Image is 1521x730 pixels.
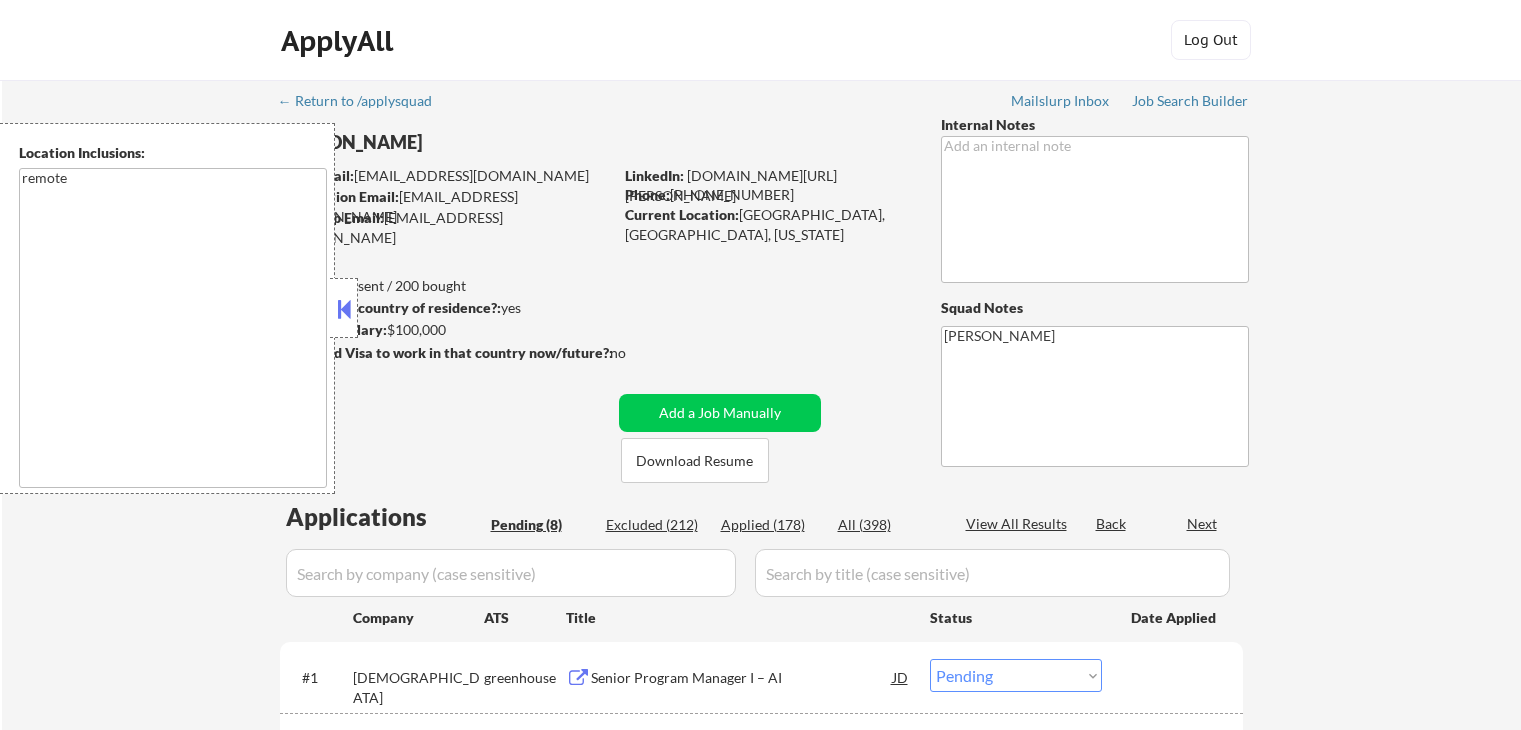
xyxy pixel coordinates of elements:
div: Pending (8) [491,515,591,535]
div: [EMAIL_ADDRESS][DOMAIN_NAME] [281,187,612,226]
a: Mailslurp Inbox [1011,93,1111,113]
div: #1 [302,668,337,688]
div: Next [1187,514,1219,534]
button: Download Resume [621,438,769,483]
div: All (398) [838,515,938,535]
div: Squad Notes [941,298,1249,318]
div: [GEOGRAPHIC_DATA], [GEOGRAPHIC_DATA], [US_STATE] [625,205,908,244]
button: Log Out [1171,20,1251,60]
div: JD [891,659,911,695]
input: Search by title (case sensitive) [755,549,1230,597]
div: $100,000 [279,320,612,340]
div: View All Results [966,514,1073,534]
div: ApplyAll [281,24,399,58]
div: [EMAIL_ADDRESS][DOMAIN_NAME] [281,166,612,186]
div: Applications [286,505,484,529]
div: [EMAIL_ADDRESS][DOMAIN_NAME] [280,208,612,247]
div: Title [566,608,911,628]
div: Date Applied [1131,608,1219,628]
div: Mailslurp Inbox [1011,94,1111,108]
a: Job Search Builder [1132,93,1249,113]
div: 178 sent / 200 bought [279,276,612,296]
div: [DEMOGRAPHIC_DATA] [353,668,484,707]
div: Job Search Builder [1132,94,1249,108]
a: [DOMAIN_NAME][URL][PERSON_NAME] [625,167,837,204]
div: ← Return to /applysquad [278,94,451,108]
strong: LinkedIn: [625,167,684,184]
div: Applied (178) [721,515,821,535]
div: Senior Program Manager I – AI [591,668,893,688]
div: Status [930,599,1102,635]
div: Location Inclusions: [19,143,327,163]
div: [PHONE_NUMBER] [625,185,908,205]
div: no [610,343,667,363]
button: Add a Job Manually [619,394,821,432]
div: ATS [484,608,566,628]
div: [PERSON_NAME] [280,130,691,155]
input: Search by company (case sensitive) [286,549,736,597]
div: yes [279,298,606,318]
div: Back [1096,514,1128,534]
strong: Current Location: [625,206,739,223]
div: Internal Notes [941,115,1249,135]
div: Excluded (212) [606,515,706,535]
strong: Will need Visa to work in that country now/future?: [280,344,613,361]
strong: Phone: [625,186,670,203]
strong: Can work in country of residence?: [279,299,501,316]
div: Company [353,608,484,628]
div: greenhouse [484,668,566,688]
a: ← Return to /applysquad [278,93,451,113]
